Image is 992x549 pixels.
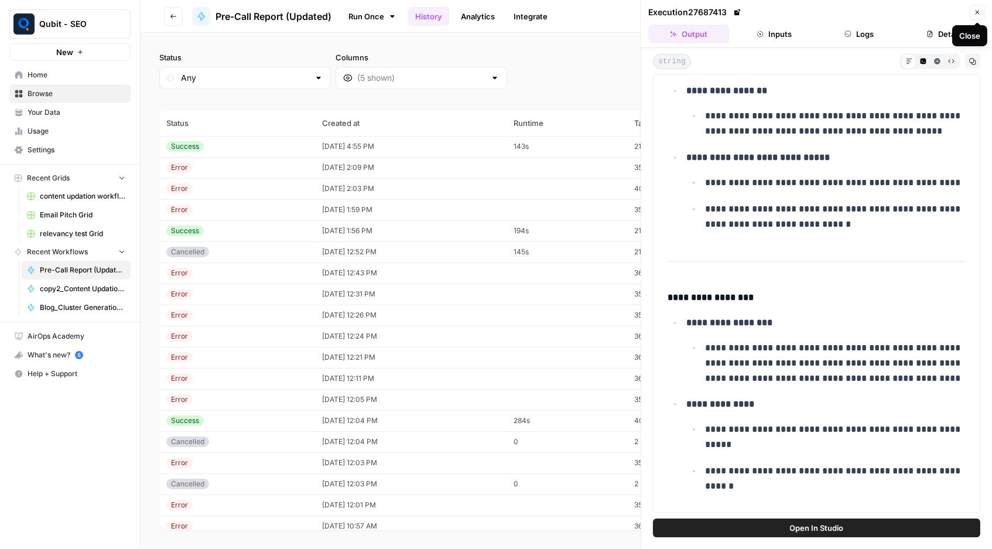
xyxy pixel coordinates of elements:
[166,500,193,510] div: Error
[627,110,722,136] th: Tasks
[9,364,131,383] button: Help + Support
[9,103,131,122] a: Your Data
[27,247,88,257] span: Recent Workflows
[336,52,507,63] label: Columns
[507,220,627,241] td: 194s
[40,229,125,239] span: relevancy test Grid
[315,157,507,178] td: [DATE] 2:09 PM
[627,241,722,262] td: 21
[77,352,80,358] text: 5
[166,331,193,342] div: Error
[192,7,331,26] a: Pre-Call Report (Updated)
[166,289,193,299] div: Error
[10,346,130,364] div: What's new?
[40,191,125,202] span: content updation workflow
[166,204,193,215] div: Error
[315,110,507,136] th: Created at
[507,431,627,452] td: 0
[28,145,125,155] span: Settings
[653,54,691,69] span: string
[507,410,627,431] td: 284s
[22,298,131,317] a: Blog_Cluster Generation V3a1 with WP Integration [Live site]
[627,410,722,431] td: 40
[166,141,204,152] div: Success
[790,522,844,534] span: Open In Studio
[22,279,131,298] a: copy2_Content Updation V4 Workflow
[315,452,507,473] td: [DATE] 12:03 PM
[819,25,900,43] button: Logs
[9,169,131,187] button: Recent Grids
[22,224,131,243] a: relevancy test Grid
[734,25,815,43] button: Inputs
[454,7,502,26] a: Analytics
[315,389,507,410] td: [DATE] 12:05 PM
[166,352,193,363] div: Error
[9,9,131,39] button: Workspace: Qubit - SEO
[28,369,125,379] span: Help + Support
[315,431,507,452] td: [DATE] 12:04 PM
[627,389,722,410] td: 35
[627,473,722,495] td: 2
[40,302,125,313] span: Blog_Cluster Generation V3a1 with WP Integration [Live site]
[166,458,193,468] div: Error
[507,7,555,26] a: Integrate
[166,162,193,173] div: Error
[315,262,507,284] td: [DATE] 12:43 PM
[159,89,973,110] span: (755 records)
[75,351,83,359] a: 5
[166,394,193,405] div: Error
[315,136,507,157] td: [DATE] 4:55 PM
[28,88,125,99] span: Browse
[627,220,722,241] td: 21
[357,72,485,84] input: (5 shown)
[27,173,70,183] span: Recent Grids
[507,136,627,157] td: 143s
[627,305,722,326] td: 35
[315,241,507,262] td: [DATE] 12:52 PM
[315,220,507,241] td: [DATE] 1:56 PM
[28,107,125,118] span: Your Data
[166,373,193,384] div: Error
[507,241,627,262] td: 145s
[40,265,125,275] span: Pre-Call Report (Updated)
[507,473,627,495] td: 0
[181,72,309,84] input: Any
[627,136,722,157] td: 21
[166,521,193,531] div: Error
[904,25,985,43] button: Details
[627,326,722,347] td: 36
[315,178,507,199] td: [DATE] 2:03 PM
[627,178,722,199] td: 40
[56,46,73,58] span: New
[627,157,722,178] td: 35
[408,7,449,26] a: History
[166,310,193,320] div: Error
[166,479,209,489] div: Cancelled
[9,346,131,364] button: What's new? 5
[627,431,722,452] td: 2
[9,84,131,103] a: Browse
[627,516,722,537] td: 36
[9,243,131,261] button: Recent Workflows
[315,495,507,516] td: [DATE] 12:01 PM
[627,284,722,305] td: 35
[315,473,507,495] td: [DATE] 12:03 PM
[627,262,722,284] td: 36
[507,110,627,136] th: Runtime
[166,415,204,426] div: Success
[166,437,209,447] div: Cancelled
[315,284,507,305] td: [DATE] 12:31 PM
[315,368,507,389] td: [DATE] 12:11 PM
[40,210,125,220] span: Email Pitch Grid
[648,25,729,43] button: Output
[627,347,722,368] td: 36
[13,13,35,35] img: Qubit - SEO Logo
[315,516,507,537] td: [DATE] 10:57 AM
[315,326,507,347] td: [DATE] 12:24 PM
[166,268,193,278] div: Error
[315,410,507,431] td: [DATE] 12:04 PM
[9,122,131,141] a: Usage
[9,141,131,159] a: Settings
[166,226,204,236] div: Success
[159,52,331,63] label: Status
